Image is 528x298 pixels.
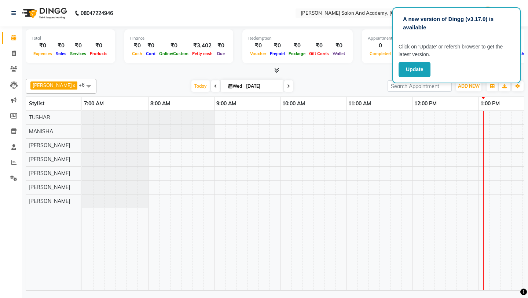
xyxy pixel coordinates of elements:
span: Cash [130,51,144,56]
div: Redemption [248,35,347,41]
span: TUSHAR [29,114,50,121]
div: ₹0 [68,41,88,50]
div: ₹0 [287,41,307,50]
div: ₹0 [331,41,347,50]
span: [PERSON_NAME] [29,156,70,163]
button: ADD NEW [456,81,481,91]
button: Update [399,62,430,77]
span: [PERSON_NAME] [29,170,70,177]
input: Search Appointment [388,80,452,92]
div: ₹0 [88,41,109,50]
span: Sales [54,51,68,56]
a: 8:00 AM [148,98,172,109]
div: 0 [368,41,393,50]
span: MANISHA [29,128,53,135]
div: ₹0 [268,41,287,50]
span: Due [215,51,227,56]
span: Stylist [29,100,44,107]
a: x [72,82,75,88]
span: Gift Cards [307,51,331,56]
span: [PERSON_NAME] [33,82,72,88]
a: 12:00 PM [412,98,439,109]
div: ₹0 [214,41,227,50]
span: Wed [227,83,244,89]
div: ₹0 [307,41,331,50]
span: Petty cash [190,51,214,56]
div: ₹0 [248,41,268,50]
span: Completed [368,51,393,56]
img: Admin [481,7,494,19]
span: Expenses [32,51,54,56]
div: ₹0 [54,41,68,50]
a: 11:00 AM [346,98,373,109]
div: ₹0 [32,41,54,50]
a: 10:00 AM [280,98,307,109]
p: Click on ‘Update’ or refersh browser to get the latest version. [399,43,514,58]
input: 2025-09-03 [244,81,280,92]
div: ₹0 [144,41,157,50]
span: [PERSON_NAME] [29,184,70,190]
a: 7:00 AM [82,98,106,109]
span: ADD NEW [458,83,480,89]
span: [PERSON_NAME] [29,198,70,204]
div: ₹0 [130,41,144,50]
span: Package [287,51,307,56]
span: Products [88,51,109,56]
img: logo [19,3,69,23]
div: Appointment [368,35,459,41]
p: A new version of Dingg (v3.17.0) is available [403,15,510,32]
span: Voucher [248,51,268,56]
b: 08047224946 [81,3,113,23]
div: Finance [130,35,227,41]
div: ₹0 [157,41,190,50]
a: 1:00 PM [478,98,502,109]
span: Prepaid [268,51,287,56]
span: Wallet [331,51,347,56]
span: Card [144,51,157,56]
span: Online/Custom [157,51,190,56]
span: +6 [79,82,90,88]
a: 9:00 AM [214,98,238,109]
div: ₹3,402 [190,41,214,50]
div: Total [32,35,109,41]
span: Today [191,80,210,92]
span: Services [68,51,88,56]
span: [PERSON_NAME] [29,142,70,149]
